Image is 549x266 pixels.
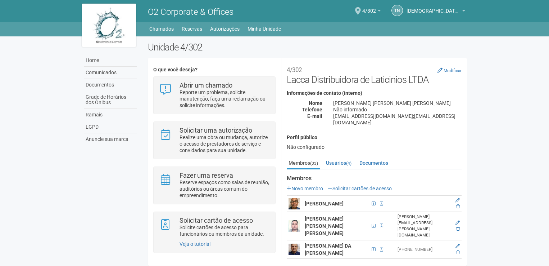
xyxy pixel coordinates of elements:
div: Não informado [328,106,467,113]
small: 4/302 [287,66,302,74]
a: Documentos [358,158,390,168]
h2: Lacca Distribuidora de Laticinios LTDA [287,63,462,85]
strong: Fazer uma reserva [180,172,233,179]
a: Autorizações [210,24,240,34]
h4: O que você deseja? [153,67,275,72]
p: Reporte um problema, solicite manutenção, faça uma reclamação ou solicite informações. [180,89,270,108]
a: Abrir um chamado Reporte um problema, solicite manutenção, faça uma reclamação ou solicite inform... [159,82,269,108]
span: O2 Corporate & Offices [148,7,233,17]
strong: [PERSON_NAME] [PERSON_NAME] [PERSON_NAME] [305,216,344,236]
a: Editar membro [455,220,460,225]
a: LGPD [84,121,137,133]
a: Home [84,54,137,67]
div: [PHONE_NUMBER] [398,247,451,253]
a: Documentos [84,79,137,91]
a: Editar membro [455,198,460,203]
a: Minha Unidade [248,24,281,34]
span: THAIS NOBREGA LUNGUINHO [407,1,460,14]
strong: Solicitar cartão de acesso [180,217,253,224]
small: (33) [310,161,318,166]
a: 4/302 [362,9,381,15]
p: Reserve espaços como salas de reunião, auditórios ou áreas comum do empreendimento. [180,179,270,199]
img: user.png [289,220,300,232]
a: Chamados [149,24,174,34]
img: user.png [289,198,300,209]
div: [PERSON_NAME][EMAIL_ADDRESS][PERSON_NAME][DOMAIN_NAME] [398,214,451,238]
a: Anuncie sua marca [84,133,137,145]
a: Excluir membro [456,226,460,231]
small: Modificar [444,68,462,73]
a: Solicitar cartões de acesso [328,186,392,191]
a: Reservas [182,24,202,34]
strong: Nome [309,100,322,106]
p: Solicite cartões de acesso para funcionários ou membros da unidade. [180,224,270,237]
a: Excluir membro [456,204,460,209]
h4: Perfil público [287,135,462,140]
strong: E-mail [307,113,322,119]
div: Não configurado [287,144,462,150]
div: [EMAIL_ADDRESS][DOMAIN_NAME];[EMAIL_ADDRESS][DOMAIN_NAME] [328,113,467,126]
p: Realize uma obra ou mudança, autorize o acesso de prestadores de serviço e convidados para sua un... [180,134,270,154]
a: [DEMOGRAPHIC_DATA][PERSON_NAME] LUNGUINHO [407,9,465,15]
strong: [PERSON_NAME] DA [PERSON_NAME] [305,243,351,256]
a: Grade de Horários dos Ônibus [84,91,137,109]
h2: Unidade 4/302 [148,42,467,53]
a: Veja o tutorial [180,241,210,247]
strong: Telefone [302,107,322,112]
a: Fazer uma reserva Reserve espaços como salas de reunião, auditórios ou áreas comum do empreendime... [159,172,269,199]
a: Membros(33) [287,158,320,169]
a: Modificar [437,67,462,73]
a: Editar membro [455,244,460,249]
small: (4) [346,161,351,166]
strong: Abrir um chamado [180,81,232,89]
a: Excluir membro [456,250,460,255]
strong: [PERSON_NAME] [305,201,344,207]
a: Solicitar cartão de acesso Solicite cartões de acesso para funcionários ou membros da unidade. [159,217,269,237]
strong: Solicitar uma autorização [180,127,252,134]
a: Solicitar uma autorização Realize uma obra ou mudança, autorize o acesso de prestadores de serviç... [159,127,269,154]
strong: Membros [287,175,462,182]
a: TN [391,5,403,16]
a: Usuários(4) [324,158,353,168]
div: [PERSON_NAME] [PERSON_NAME] [PERSON_NAME] [328,100,467,106]
a: Novo membro [287,186,323,191]
a: Comunicados [84,67,137,79]
h4: Informações de contato (interno) [287,90,462,96]
span: 4/302 [362,1,376,14]
img: logo.jpg [82,4,136,47]
a: Ramais [84,109,137,121]
img: user.png [289,244,300,255]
